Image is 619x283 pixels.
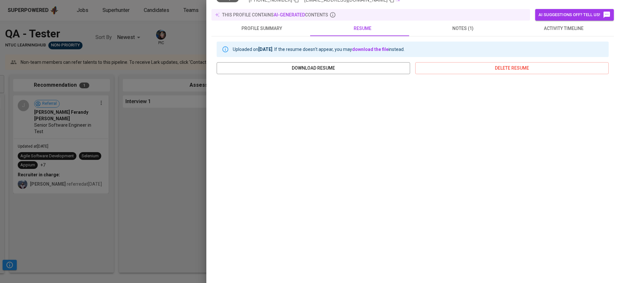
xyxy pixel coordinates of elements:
[258,47,272,52] b: [DATE]
[417,24,509,33] span: notes (1)
[222,64,405,72] span: download resume
[217,79,609,273] iframe: 3f9b4e32c83dd9c4c4d38d40a1f4bf20.pdf
[274,12,305,17] span: AI-generated
[222,12,328,18] p: this profile contains contents
[316,24,409,33] span: resume
[352,47,388,52] a: download the file
[215,24,308,33] span: profile summary
[517,24,610,33] span: activity timeline
[217,62,410,74] button: download resume
[420,64,604,72] span: delete resume
[538,11,611,19] span: AI suggestions off? Tell us!
[415,62,609,74] button: delete resume
[535,9,614,21] button: AI suggestions off? Tell us!
[233,44,405,55] div: Uploaded on . If the resume doesn't appear, you may instead.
